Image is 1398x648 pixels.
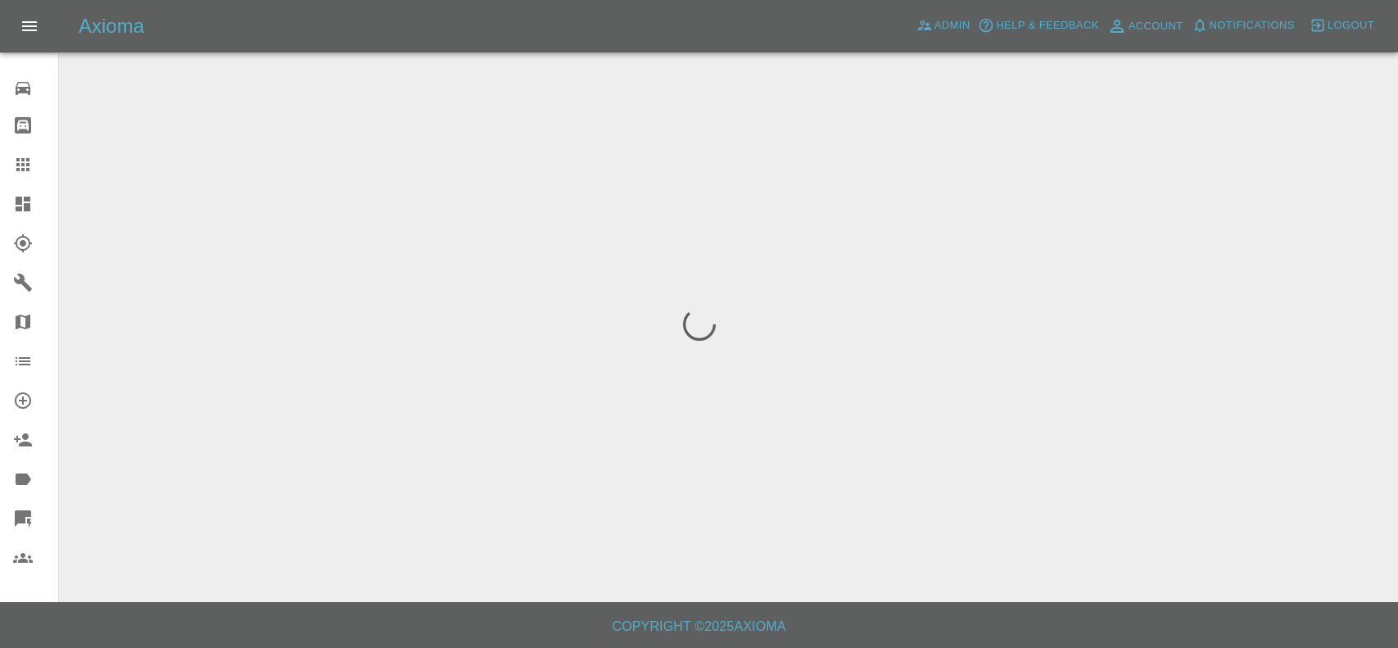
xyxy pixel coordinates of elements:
[10,7,49,46] button: Open drawer
[13,615,1385,638] h6: Copyright © 2025 Axioma
[974,13,1102,39] button: Help & Feedback
[79,13,144,39] h5: Axioma
[1328,16,1374,35] span: Logout
[1103,13,1188,39] a: Account
[996,16,1098,35] span: Help & Feedback
[934,16,970,35] span: Admin
[1305,13,1378,39] button: Logout
[1129,17,1183,36] span: Account
[1188,13,1299,39] button: Notifications
[912,13,975,39] a: Admin
[1210,16,1295,35] span: Notifications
